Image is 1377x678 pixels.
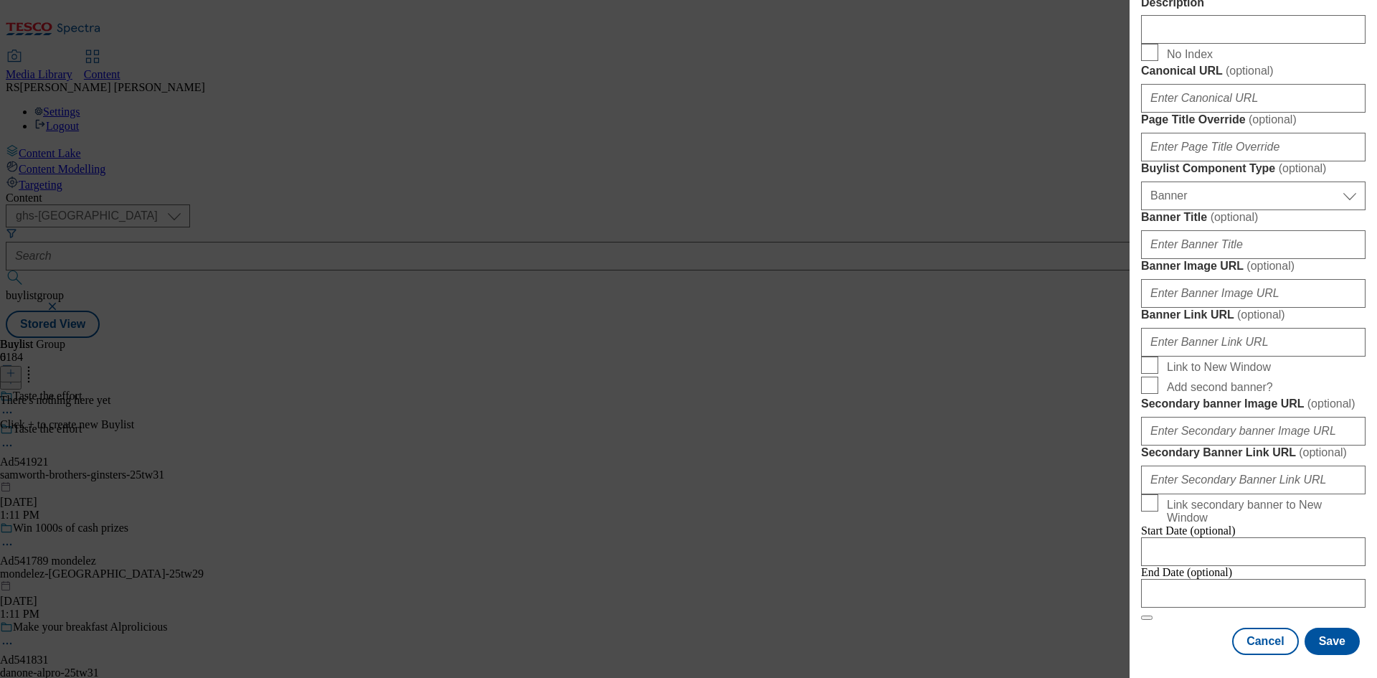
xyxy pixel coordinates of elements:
span: ( optional ) [1279,162,1327,174]
label: Banner Link URL [1141,308,1366,322]
span: ( optional ) [1246,260,1295,272]
input: Enter Date [1141,537,1366,566]
input: Enter Page Title Override [1141,133,1366,161]
button: Cancel [1232,628,1298,655]
input: Enter Banner Link URL [1141,328,1366,357]
span: Add second banner? [1167,381,1273,394]
input: Enter Banner Image URL [1141,279,1366,308]
span: End Date (optional) [1141,566,1232,578]
span: Link to New Window [1167,361,1271,374]
span: ( optional ) [1249,113,1297,126]
label: Secondary banner Image URL [1141,397,1366,411]
span: ( optional ) [1211,211,1259,223]
span: ( optional ) [1237,309,1285,321]
input: Enter Date [1141,579,1366,608]
label: Canonical URL [1141,64,1366,78]
input: Enter Canonical URL [1141,84,1366,113]
button: Save [1305,628,1360,655]
input: Enter Secondary banner Image URL [1141,417,1366,446]
span: Link secondary banner to New Window [1167,499,1360,524]
input: Enter Banner Title [1141,230,1366,259]
label: Banner Title [1141,210,1366,225]
label: Banner Image URL [1141,259,1366,273]
span: Start Date (optional) [1141,524,1236,537]
span: ( optional ) [1226,65,1274,77]
label: Page Title Override [1141,113,1366,127]
input: Enter Secondary Banner Link URL [1141,466,1366,494]
label: Secondary Banner Link URL [1141,446,1366,460]
span: No Index [1167,48,1213,61]
input: Enter Description [1141,15,1366,44]
span: ( optional ) [1299,446,1347,458]
span: ( optional ) [1307,397,1355,410]
label: Buylist Component Type [1141,161,1366,176]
